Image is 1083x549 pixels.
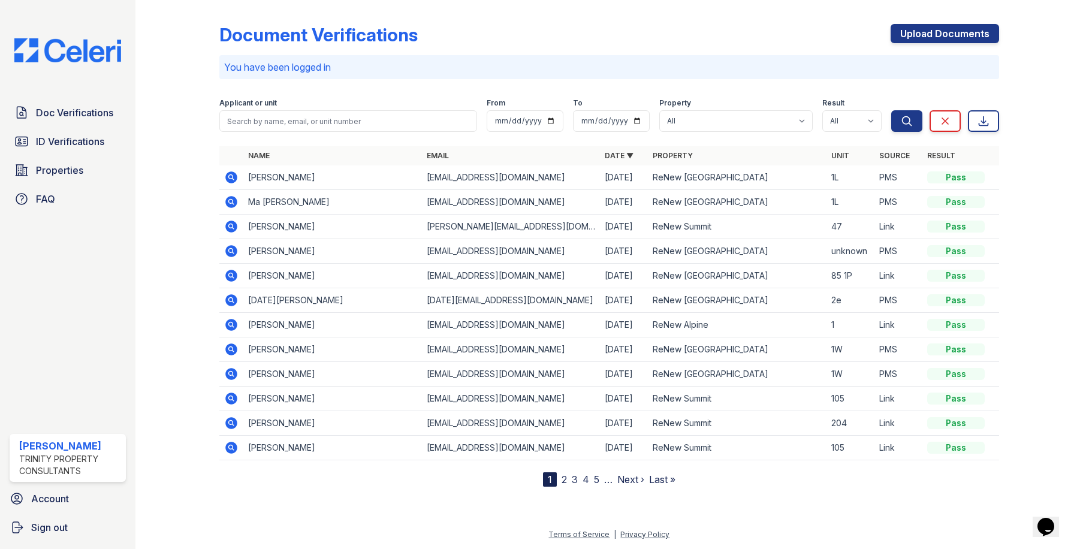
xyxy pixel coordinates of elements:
td: 85 1P [826,264,874,288]
td: Link [874,436,922,460]
div: Pass [927,245,985,257]
a: Name [248,151,270,160]
div: | [614,530,616,539]
a: Result [927,151,955,160]
td: [DATE] [600,190,648,215]
td: [PERSON_NAME] [243,165,421,190]
p: You have been logged in [224,60,994,74]
div: [PERSON_NAME] [19,439,121,453]
td: [DATE] [600,239,648,264]
div: Document Verifications [219,24,418,46]
a: 5 [594,473,599,485]
td: [PERSON_NAME] [243,264,421,288]
a: Source [879,151,910,160]
span: Account [31,491,69,506]
td: [DATE][PERSON_NAME] [243,288,421,313]
a: Doc Verifications [10,101,126,125]
a: Privacy Policy [620,530,669,539]
td: [PERSON_NAME] [243,362,421,387]
td: [PERSON_NAME] [243,239,421,264]
a: Next › [617,473,644,485]
td: [PERSON_NAME][EMAIL_ADDRESS][DOMAIN_NAME] [422,215,600,239]
div: Trinity Property Consultants [19,453,121,477]
td: 1L [826,165,874,190]
label: To [573,98,583,108]
td: [DATE] [600,264,648,288]
td: [EMAIL_ADDRESS][DOMAIN_NAME] [422,165,600,190]
td: [EMAIL_ADDRESS][DOMAIN_NAME] [422,436,600,460]
a: 3 [572,473,578,485]
td: [DATE] [600,337,648,362]
div: Pass [927,294,985,306]
td: ReNew [GEOGRAPHIC_DATA] [648,362,826,387]
td: Link [874,264,922,288]
td: 1W [826,337,874,362]
td: [DATE] [600,165,648,190]
iframe: chat widget [1033,501,1071,537]
td: Link [874,387,922,411]
a: 4 [583,473,589,485]
td: [DATE] [600,436,648,460]
div: 1 [543,472,557,487]
span: Properties [36,163,83,177]
td: 1 [826,313,874,337]
td: ReNew Summit [648,436,826,460]
td: [PERSON_NAME] [243,436,421,460]
td: 105 [826,387,874,411]
td: [EMAIL_ADDRESS][DOMAIN_NAME] [422,362,600,387]
a: 2 [562,473,567,485]
td: Ma [PERSON_NAME] [243,190,421,215]
a: Terms of Service [548,530,610,539]
td: [EMAIL_ADDRESS][DOMAIN_NAME] [422,313,600,337]
a: Account [5,487,131,511]
button: Sign out [5,515,131,539]
td: PMS [874,190,922,215]
label: Property [659,98,691,108]
td: [EMAIL_ADDRESS][DOMAIN_NAME] [422,337,600,362]
td: [DATE] [600,362,648,387]
label: Applicant or unit [219,98,277,108]
td: [PERSON_NAME] [243,411,421,436]
a: ID Verifications [10,129,126,153]
td: [EMAIL_ADDRESS][DOMAIN_NAME] [422,411,600,436]
td: [DATE][EMAIL_ADDRESS][DOMAIN_NAME] [422,288,600,313]
div: Pass [927,442,985,454]
td: [PERSON_NAME] [243,337,421,362]
td: [DATE] [600,288,648,313]
td: [PERSON_NAME] [243,215,421,239]
td: 2e [826,288,874,313]
td: ReNew [GEOGRAPHIC_DATA] [648,165,826,190]
td: [DATE] [600,387,648,411]
td: ReNew Summit [648,387,826,411]
td: ReNew [GEOGRAPHIC_DATA] [648,190,826,215]
td: Link [874,313,922,337]
a: Unit [831,151,849,160]
a: Date ▼ [605,151,633,160]
td: 1L [826,190,874,215]
td: ReNew [GEOGRAPHIC_DATA] [648,264,826,288]
td: [EMAIL_ADDRESS][DOMAIN_NAME] [422,239,600,264]
td: ReNew [GEOGRAPHIC_DATA] [648,239,826,264]
td: PMS [874,337,922,362]
td: [PERSON_NAME] [243,313,421,337]
div: Pass [927,368,985,380]
div: Pass [927,270,985,282]
td: Link [874,411,922,436]
div: Pass [927,393,985,405]
span: … [604,472,613,487]
td: 47 [826,215,874,239]
div: Pass [927,417,985,429]
td: ReNew Alpine [648,313,826,337]
td: [EMAIL_ADDRESS][DOMAIN_NAME] [422,387,600,411]
td: [EMAIL_ADDRESS][DOMAIN_NAME] [422,190,600,215]
img: CE_Logo_Blue-a8612792a0a2168367f1c8372b55b34899dd931a85d93a1a3d3e32e68fde9ad4.png [5,38,131,62]
td: PMS [874,362,922,387]
td: PMS [874,165,922,190]
span: FAQ [36,192,55,206]
input: Search by name, email, or unit number [219,110,476,132]
td: Link [874,215,922,239]
td: unknown [826,239,874,264]
label: Result [822,98,844,108]
div: Pass [927,343,985,355]
td: ReNew Summit [648,215,826,239]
